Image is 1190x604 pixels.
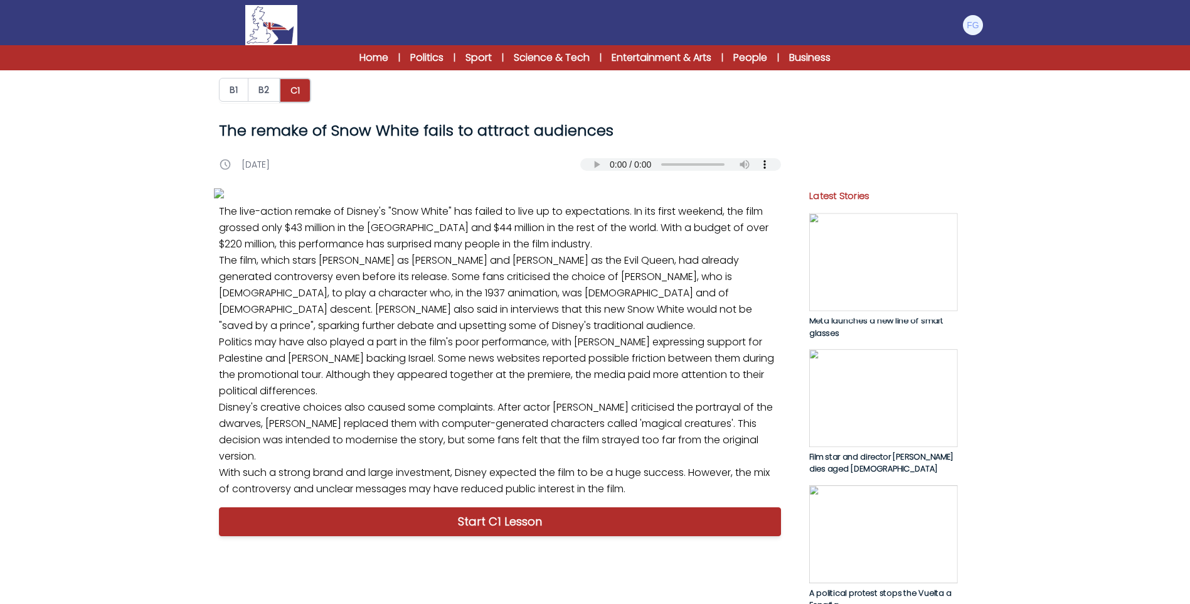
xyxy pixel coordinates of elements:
[214,188,786,198] img: i7O4CDRtGPlU6ejWD8xeOT23CtPbzaEs6yASGr0B.jpg
[733,50,767,65] a: People
[219,507,781,536] a: Start C1 Lesson
[214,198,786,502] p: The live-action remake of Disney's "Snow White" has failed to live up to expectations. In its fir...
[809,349,957,475] a: Film star and director [PERSON_NAME] dies aged [DEMOGRAPHIC_DATA]
[963,15,983,35] img: Francesca Del Gobbo
[789,50,831,65] a: Business
[612,50,711,65] a: Entertainment & Arts
[219,78,248,102] button: B1
[242,158,270,171] p: [DATE]
[502,51,504,64] span: |
[206,5,337,45] a: Logo
[454,51,455,64] span: |
[398,51,400,64] span: |
[514,50,590,65] a: Science & Tech
[280,78,311,103] a: C1
[809,349,957,447] img: YrL63yUIgoHdZhpemvAwWCytU424AlCZiyGt5Tri.jpg
[248,78,280,103] a: B2
[809,315,943,339] span: Meta launches a new line of smart glasses
[777,51,779,64] span: |
[465,50,492,65] a: Sport
[809,213,957,339] a: Meta launches a new line of smart glasses
[809,213,957,311] img: JQsL3KWEgEu7dnoNYo7CWeoSdwcM0V4ECiitipN5.jpg
[721,51,723,64] span: |
[809,451,953,475] span: Film star and director [PERSON_NAME] dies aged [DEMOGRAPHIC_DATA]
[248,78,280,102] button: B2
[809,485,957,583] img: HkFBrZCxVBUpj8k0uq3Yciz3NXpJA8JnKuCT673p.jpg
[809,189,957,203] p: Latest Stories
[410,50,444,65] a: Politics
[219,121,781,141] h1: The remake of Snow White fails to attract audiences
[219,78,248,103] a: B1
[359,50,388,65] a: Home
[600,51,602,64] span: |
[245,5,297,45] img: Logo
[279,78,311,103] button: C1
[580,158,781,171] audio: Your browser does not support the audio element.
